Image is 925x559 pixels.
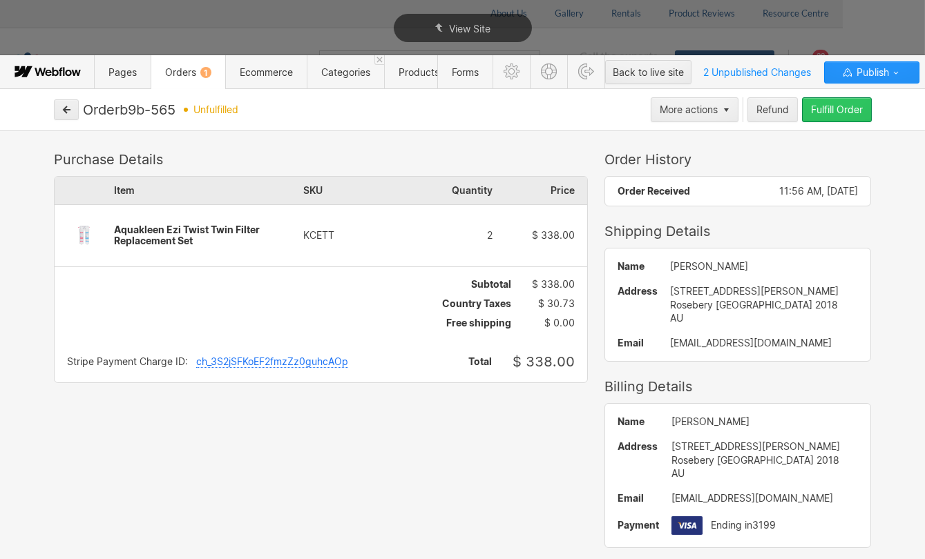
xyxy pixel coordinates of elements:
span: 11:56 AM, [DATE] [779,185,858,197]
button: Refund [747,97,798,122]
div: [STREET_ADDRESS][PERSON_NAME] [671,440,859,453]
div: Purchase Details [54,151,588,168]
div: [PERSON_NAME] [670,261,859,272]
div: AU [671,467,859,480]
span: Categories [321,66,370,78]
span: Total [468,356,492,367]
div: [EMAIL_ADDRESS][DOMAIN_NAME] [671,493,859,504]
div: Quantity [398,177,493,204]
span: Publish [854,62,889,83]
div: Shipping Details [604,223,872,239]
span: $ 30.73 [538,298,575,309]
img: Aquakleen Ezi Twist Twin Filter Replacement Set [55,212,114,259]
span: Ending in 3199 [711,520,776,531]
span: View Site [449,23,490,35]
div: [PERSON_NAME] [671,416,859,427]
span: Address [618,284,658,298]
span: $ 338.00 [513,353,575,370]
button: Fulfill Order [802,97,872,122]
span: Name [618,261,658,272]
span: Products [399,66,439,78]
div: Refund [756,104,789,115]
span: Forms [452,66,479,78]
div: Item [114,177,303,204]
div: Billing Details [604,378,872,395]
div: 1 [200,67,211,78]
div: Rosebery [GEOGRAPHIC_DATA] 2018 [671,453,859,467]
span: Text us [6,33,43,46]
button: Publish [824,61,919,84]
div: AU [670,311,859,325]
span: Free shipping [446,317,511,328]
div: Order b9b-565 [83,101,175,118]
div: Order History [604,151,872,168]
span: Ecommerce [240,66,293,78]
span: Payment [618,520,659,531]
span: Email [618,493,659,504]
div: KCETT [303,230,398,241]
span: unfulfilled [193,104,238,115]
span: $ 0.00 [544,317,575,328]
div: Fulfill Order [811,104,863,115]
span: Pages [108,66,137,78]
div: ch_3S2jSFKoEF2fmzZz0guhcAOp [196,356,348,368]
span: Address [618,440,659,453]
div: Back to live site [613,62,684,83]
span: 2 Unpublished Changes [697,61,817,83]
span: Email [618,337,658,349]
div: SKU [303,177,398,204]
div: [STREET_ADDRESS][PERSON_NAME] [670,284,859,298]
div: Stripe Payment Charge ID: [67,356,188,368]
div: Rosebery [GEOGRAPHIC_DATA] 2018 [670,298,859,312]
button: More actions [651,97,738,122]
div: More actions [660,104,718,115]
button: Back to live site [605,60,692,84]
span: $ 338.00 [532,229,575,241]
span: Orders [165,66,211,78]
span: Subtotal [471,279,511,290]
span: Country Taxes [442,298,511,309]
div: 2 [398,230,493,241]
div: Price [493,177,587,204]
a: Close 'Categories' tab [374,55,384,65]
span: $ 338.00 [532,278,575,290]
div: [EMAIL_ADDRESS][DOMAIN_NAME] [670,337,859,349]
span: Order Received [618,185,690,197]
span: Aquakleen Ezi Twist Twin Filter Replacement Set [114,224,260,246]
span: Name [618,416,659,427]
